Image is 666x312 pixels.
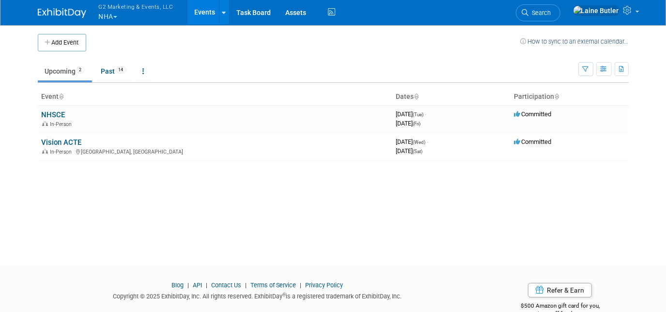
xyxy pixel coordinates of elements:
img: In-Person Event [42,149,48,154]
sup: ® [282,292,286,297]
div: [GEOGRAPHIC_DATA], [GEOGRAPHIC_DATA] [42,147,388,155]
a: Search [516,4,560,21]
span: - [425,110,427,118]
span: [DATE] [396,147,423,155]
button: Add Event [38,34,86,51]
a: API [193,281,202,289]
span: (Sat) [413,149,423,154]
span: In-Person [50,149,75,155]
a: Upcoming2 [38,62,92,80]
th: Dates [392,89,511,105]
span: (Tue) [413,112,424,117]
a: Contact Us [211,281,241,289]
a: Sort by Participation Type [555,93,559,100]
span: | [243,281,249,289]
span: (Fri) [413,121,421,126]
span: - [427,138,429,145]
span: 2 [77,66,85,74]
a: Privacy Policy [305,281,343,289]
span: [DATE] [396,110,427,118]
a: Sort by Start Date [414,93,419,100]
span: (Wed) [413,140,426,145]
span: | [203,281,210,289]
a: Vision ACTE [42,138,82,147]
th: Event [38,89,392,105]
a: Blog [171,281,184,289]
th: Participation [511,89,629,105]
a: Terms of Service [250,281,296,289]
a: NHSCE [42,110,65,119]
img: In-Person Event [42,121,48,126]
a: How to sync to an external calendar... [521,38,629,45]
span: 14 [116,66,126,74]
span: In-Person [50,121,75,127]
a: Sort by Event Name [59,93,64,100]
span: Search [529,9,551,16]
span: | [297,281,304,289]
span: Committed [514,110,552,118]
img: Laine Butler [573,5,620,16]
span: [DATE] [396,120,421,127]
a: Past14 [94,62,134,80]
span: | [185,281,191,289]
img: ExhibitDay [38,8,86,18]
div: Copyright © 2025 ExhibitDay, Inc. All rights reserved. ExhibitDay is a registered trademark of Ex... [38,290,478,301]
span: G2 Marketing & Events, LLC [99,1,173,12]
span: [DATE] [396,138,429,145]
span: Committed [514,138,552,145]
a: Refer & Earn [528,283,592,297]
